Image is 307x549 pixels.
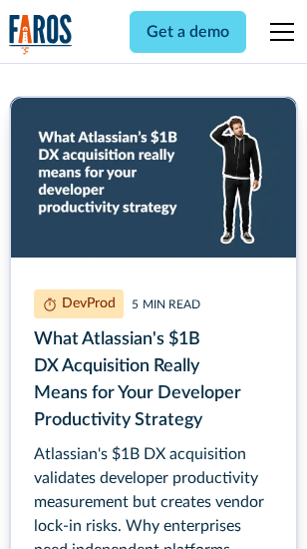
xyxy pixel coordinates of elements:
div: menu [258,8,298,56]
a: home [9,14,73,55]
a: Get a demo [130,11,246,53]
img: Logo of the analytics and reporting company Faros. [9,14,73,55]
